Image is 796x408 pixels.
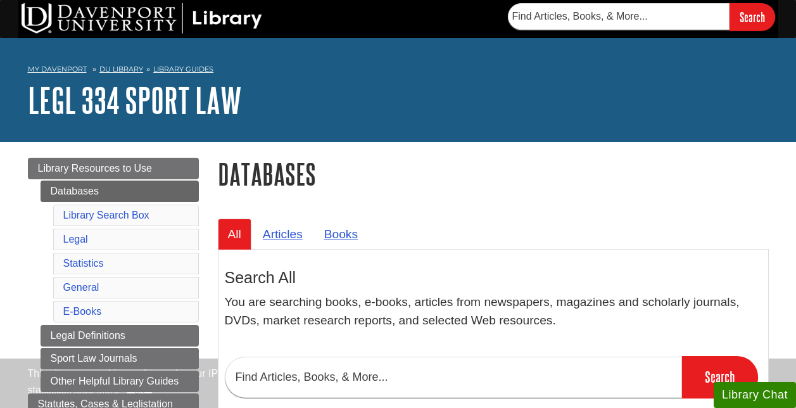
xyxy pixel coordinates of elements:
[41,181,199,202] a: Databases
[28,158,199,179] a: Library Resources to Use
[714,382,796,408] button: Library Chat
[41,371,199,392] a: Other Helpful Library Guides
[63,282,99,293] a: General
[28,64,87,75] a: My Davenport
[99,65,143,73] a: DU Library
[508,3,775,30] form: Searches DU Library's articles, books, and more
[28,80,242,120] a: LEGL 334 Sport Law
[28,61,769,81] nav: breadcrumb
[63,258,104,269] a: Statistics
[253,219,313,250] a: Articles
[730,3,775,30] input: Search
[218,219,251,250] a: All
[63,234,88,245] a: Legal
[63,210,149,220] a: Library Search Box
[225,357,682,398] input: Find Articles, Books, & More...
[508,3,730,30] input: Find Articles, Books, & More...
[153,65,213,73] a: Library Guides
[682,356,758,398] input: Search
[41,348,199,369] a: Sport Law Journals
[225,269,762,287] h3: Search All
[22,3,262,34] img: DU Library
[38,163,153,174] span: Library Resources to Use
[225,293,762,330] p: You are searching books, e-books, articles from newspapers, magazines and scholarly journals, DVD...
[63,306,101,317] a: E-Books
[41,325,199,347] a: Legal Definitions
[218,158,769,190] h1: Databases
[314,219,368,250] a: Books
